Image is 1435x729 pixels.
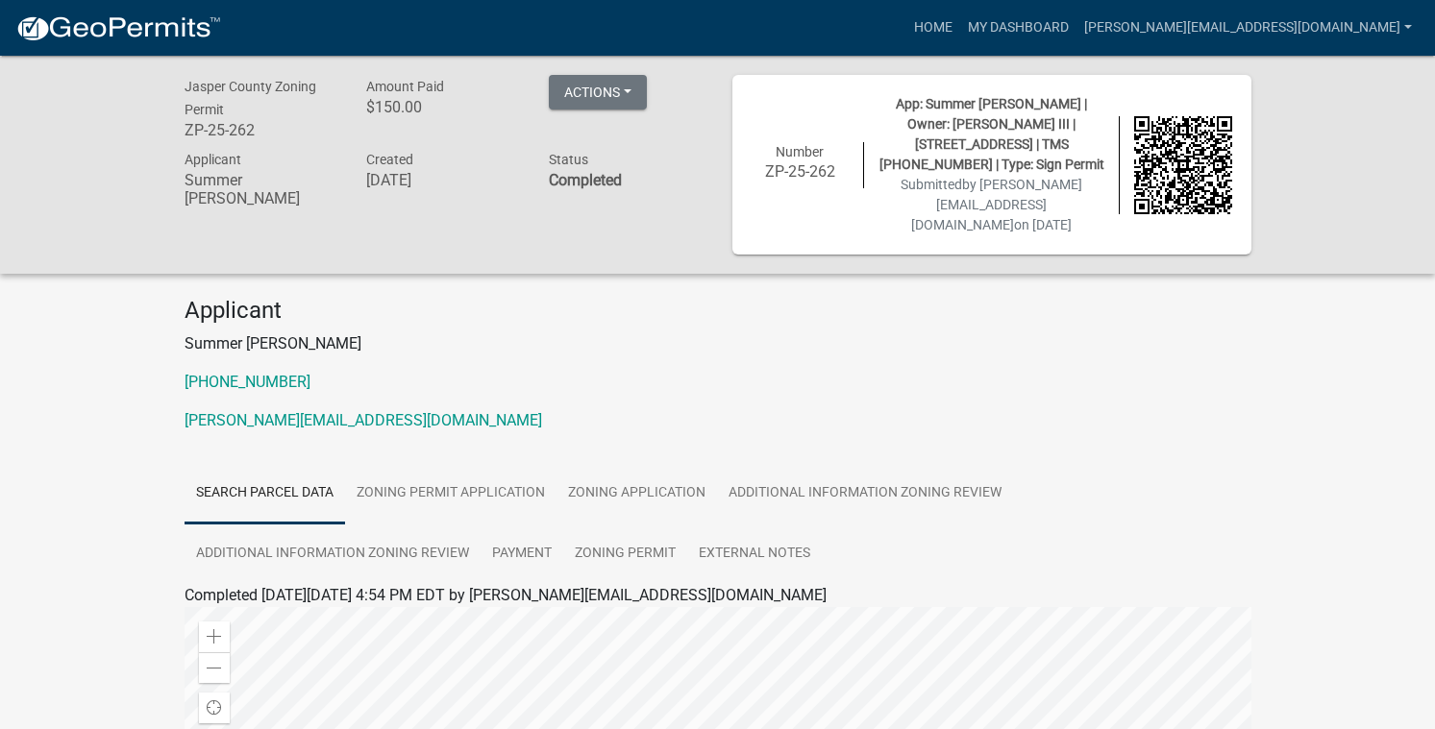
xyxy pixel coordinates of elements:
span: Created [366,152,413,167]
h6: Summer [PERSON_NAME] [185,171,338,207]
a: Additional Information Zoning Review [185,523,481,585]
a: Search Parcel Data [185,463,345,524]
a: Home [906,10,960,46]
a: Additional Information Zoning Review [717,463,1013,524]
a: Zoning Permit [563,523,687,585]
span: App: Summer [PERSON_NAME] | Owner: [PERSON_NAME] III | [STREET_ADDRESS] | TMS [PHONE_NUMBER] | Ty... [879,96,1104,172]
a: Payment [481,523,563,585]
span: Completed [DATE][DATE] 4:54 PM EDT by [PERSON_NAME][EMAIL_ADDRESS][DOMAIN_NAME] [185,586,827,604]
span: Jasper County Zoning Permit [185,79,316,117]
span: Status [549,152,588,167]
span: Number [776,144,824,159]
button: Actions [549,75,647,109]
div: Zoom out [199,652,230,683]
h6: ZP-25-262 [185,121,338,139]
span: Applicant [185,152,241,167]
strong: Completed [549,171,622,189]
span: Amount Paid [366,79,444,94]
p: Summer [PERSON_NAME] [185,332,1251,355]
img: QR code [1134,116,1232,214]
span: by [PERSON_NAME][EMAIL_ADDRESS][DOMAIN_NAME] [911,177,1082,232]
a: Zoning Application [557,463,717,524]
a: [PERSON_NAME][EMAIL_ADDRESS][DOMAIN_NAME] [1076,10,1420,46]
a: My Dashboard [960,10,1076,46]
a: [PERSON_NAME][EMAIL_ADDRESS][DOMAIN_NAME] [185,411,542,429]
h6: $150.00 [366,98,520,116]
h6: [DATE] [366,171,520,189]
h4: Applicant [185,297,1251,325]
a: Zoning Permit Application [345,463,557,524]
a: External Notes [687,523,822,585]
span: Submitted on [DATE] [901,177,1082,232]
a: [PHONE_NUMBER] [185,373,310,391]
div: Find my location [199,693,230,723]
div: Zoom in [199,621,230,652]
h6: ZP-25-262 [752,162,850,181]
